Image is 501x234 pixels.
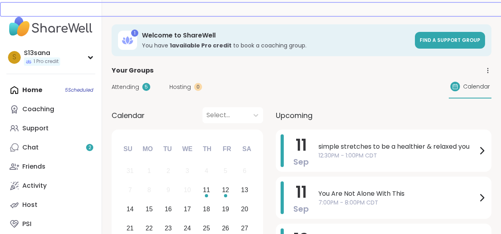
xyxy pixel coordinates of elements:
[119,140,137,158] div: Su
[293,203,309,214] span: Sep
[126,165,134,176] div: 31
[159,140,176,158] div: Tu
[236,163,253,180] div: Not available Saturday, September 6th, 2025
[318,189,477,199] span: You Are Not Alone With This
[415,32,485,49] a: Find a support group
[126,204,134,214] div: 14
[165,223,172,234] div: 23
[179,140,196,158] div: We
[293,156,309,167] span: Sep
[204,165,208,176] div: 4
[186,165,189,176] div: 3
[296,134,307,156] span: 11
[22,201,37,209] div: Host
[198,140,216,158] div: Th
[218,140,236,158] div: Fr
[169,83,191,91] span: Hosting
[22,181,47,190] div: Activity
[184,204,191,214] div: 17
[142,83,150,91] div: 5
[217,201,234,218] div: Choose Friday, September 19th, 2025
[87,106,94,112] iframe: Spotlight
[22,105,54,114] div: Coaching
[88,144,91,151] span: 2
[198,201,215,218] div: Choose Thursday, September 18th, 2025
[184,185,191,195] div: 10
[160,182,177,199] div: Not available Tuesday, September 9th, 2025
[128,185,132,195] div: 7
[6,13,95,41] img: ShareWell Nav Logo
[24,49,60,57] div: S13sana
[145,204,153,214] div: 15
[160,163,177,180] div: Not available Tuesday, September 2nd, 2025
[6,119,95,138] a: Support
[222,204,229,214] div: 19
[122,201,139,218] div: Choose Sunday, September 14th, 2025
[296,181,307,203] span: 11
[167,165,170,176] div: 2
[318,199,477,207] span: 7:00PM - 8:00PM CDT
[236,201,253,218] div: Choose Saturday, September 20th, 2025
[139,140,156,158] div: Mo
[6,157,95,176] a: Friends
[241,204,248,214] div: 20
[198,182,215,199] div: Choose Thursday, September 11th, 2025
[6,195,95,214] a: Host
[217,163,234,180] div: Not available Friday, September 5th, 2025
[217,182,234,199] div: Choose Friday, September 12th, 2025
[194,83,202,91] div: 0
[141,201,158,218] div: Choose Monday, September 15th, 2025
[222,223,229,234] div: 26
[141,182,158,199] div: Not available Monday, September 8th, 2025
[224,165,227,176] div: 5
[203,223,210,234] div: 25
[170,41,232,49] b: 1 available Pro credit
[179,182,196,199] div: Not available Wednesday, September 10th, 2025
[131,29,138,37] div: 1
[33,58,59,65] span: 1 Pro credit
[112,83,139,91] span: Attending
[122,182,139,199] div: Not available Sunday, September 7th, 2025
[318,151,477,160] span: 12:30PM - 1:00PM CDT
[22,220,31,228] div: PSI
[142,31,410,40] h3: Welcome to ShareWell
[22,124,49,133] div: Support
[236,182,253,199] div: Choose Saturday, September 13th, 2025
[122,163,139,180] div: Not available Sunday, August 31st, 2025
[112,110,145,121] span: Calendar
[203,185,210,195] div: 11
[420,37,480,43] span: Find a support group
[145,223,153,234] div: 22
[238,140,255,158] div: Sa
[243,165,246,176] div: 6
[184,223,191,234] div: 24
[6,138,95,157] a: Chat2
[276,110,312,121] span: Upcoming
[241,185,248,195] div: 13
[142,41,410,49] h3: You have to book a coaching group.
[6,176,95,195] a: Activity
[6,100,95,119] a: Coaching
[222,185,229,195] div: 12
[179,201,196,218] div: Choose Wednesday, September 17th, 2025
[6,214,95,234] a: PSI
[179,163,196,180] div: Not available Wednesday, September 3rd, 2025
[22,143,39,152] div: Chat
[241,223,248,234] div: 27
[203,204,210,214] div: 18
[12,52,16,63] span: S
[147,185,151,195] div: 8
[165,204,172,214] div: 16
[318,142,477,151] span: simple stretches to be a healthier & relaxed you
[463,83,490,91] span: Calendar
[198,163,215,180] div: Not available Thursday, September 4th, 2025
[141,163,158,180] div: Not available Monday, September 1st, 2025
[167,185,170,195] div: 9
[112,66,153,75] span: Your Groups
[22,162,45,171] div: Friends
[147,165,151,176] div: 1
[160,201,177,218] div: Choose Tuesday, September 16th, 2025
[126,223,134,234] div: 21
